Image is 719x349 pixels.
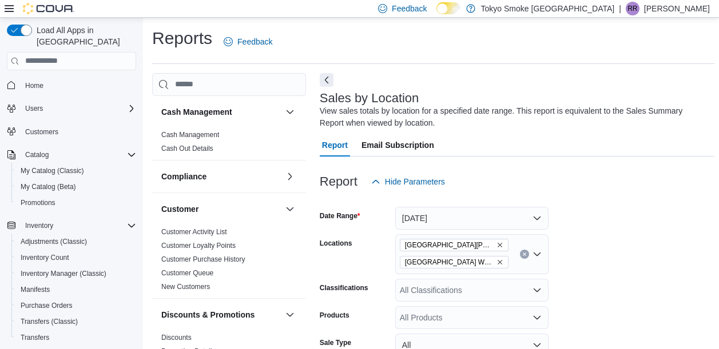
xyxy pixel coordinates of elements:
[161,171,206,182] h3: Compliance
[16,235,92,248] a: Adjustments (Classic)
[161,227,227,236] span: Customer Activity List
[405,256,494,268] span: [GEOGRAPHIC_DATA] Wellington Corners
[16,331,136,344] span: Transfers
[25,104,43,113] span: Users
[161,144,213,153] span: Cash Out Details
[219,30,277,53] a: Feedback
[21,166,84,175] span: My Catalog (Classic)
[21,301,73,310] span: Purchase Orders
[11,179,141,195] button: My Catalog (Beta)
[533,286,542,295] button: Open list of options
[16,235,136,248] span: Adjustments (Classic)
[436,14,437,15] span: Dark Mode
[11,195,141,211] button: Promotions
[161,106,281,118] button: Cash Management
[496,242,503,248] button: Remove London Byron Village from selection in this group
[21,102,47,115] button: Users
[161,282,210,291] span: New Customers
[21,148,53,162] button: Catalog
[161,241,236,250] span: Customer Loyalty Points
[362,134,434,157] span: Email Subscription
[21,237,87,246] span: Adjustments (Classic)
[16,180,136,194] span: My Catalog (Beta)
[161,334,192,342] a: Discounts
[320,105,709,129] div: View sales totals by location for a specified date range. This report is equivalent to the Sales ...
[161,309,281,320] button: Discounts & Promotions
[21,219,58,232] button: Inventory
[533,313,542,322] button: Open list of options
[152,128,306,160] div: Cash Management
[11,163,141,179] button: My Catalog (Classic)
[16,299,77,312] a: Purchase Orders
[161,283,210,291] a: New Customers
[16,283,54,296] a: Manifests
[21,102,136,115] span: Users
[2,101,141,117] button: Users
[400,239,509,251] span: London Byron Village
[16,331,54,344] a: Transfers
[436,2,460,14] input: Dark Mode
[16,180,81,194] a: My Catalog (Beta)
[16,267,111,280] a: Inventory Manager (Classic)
[283,105,297,119] button: Cash Management
[161,171,281,182] button: Compliance
[21,333,49,342] span: Transfers
[16,267,136,280] span: Inventory Manager (Classic)
[283,170,297,183] button: Compliance
[11,234,141,250] button: Adjustments (Classic)
[21,253,69,262] span: Inventory Count
[11,298,141,314] button: Purchase Orders
[626,2,639,15] div: Ryan Ridsdale
[11,250,141,266] button: Inventory Count
[21,182,76,191] span: My Catalog (Beta)
[161,268,213,278] span: Customer Queue
[16,283,136,296] span: Manifests
[161,203,281,215] button: Customer
[161,242,236,250] a: Customer Loyalty Points
[320,338,351,347] label: Sale Type
[405,239,494,251] span: [GEOGRAPHIC_DATA][PERSON_NAME]
[161,228,227,236] a: Customer Activity List
[32,25,136,47] span: Load All Apps in [GEOGRAPHIC_DATA]
[25,81,43,90] span: Home
[320,311,349,320] label: Products
[161,255,245,263] a: Customer Purchase History
[21,125,136,139] span: Customers
[21,125,63,139] a: Customers
[385,176,445,187] span: Hide Parameters
[16,251,136,264] span: Inventory Count
[161,130,219,139] span: Cash Management
[21,317,78,326] span: Transfers (Classic)
[16,196,60,210] a: Promotions
[16,196,136,210] span: Promotions
[16,164,136,178] span: My Catalog (Classic)
[2,218,141,234] button: Inventory
[23,3,74,14] img: Cova
[161,131,219,139] a: Cash Management
[161,145,213,153] a: Cash Out Details
[320,91,419,105] h3: Sales by Location
[237,36,272,47] span: Feedback
[16,315,136,328] span: Transfers (Classic)
[320,175,357,188] h3: Report
[619,2,621,15] p: |
[16,299,136,312] span: Purchase Orders
[11,282,141,298] button: Manifests
[161,255,245,264] span: Customer Purchase History
[481,2,615,15] p: Tokyo Smoke [GEOGRAPHIC_DATA]
[21,79,48,93] a: Home
[320,283,368,292] label: Classifications
[11,314,141,330] button: Transfers (Classic)
[367,170,450,193] button: Hide Parameters
[283,202,297,216] button: Customer
[25,150,49,159] span: Catalog
[21,219,136,232] span: Inventory
[152,27,212,50] h1: Reports
[161,333,192,342] span: Discounts
[11,330,141,346] button: Transfers
[11,266,141,282] button: Inventory Manager (Classic)
[322,134,348,157] span: Report
[21,148,136,162] span: Catalog
[496,259,503,266] button: Remove London Wellington Corners from selection in this group
[152,225,306,298] div: Customer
